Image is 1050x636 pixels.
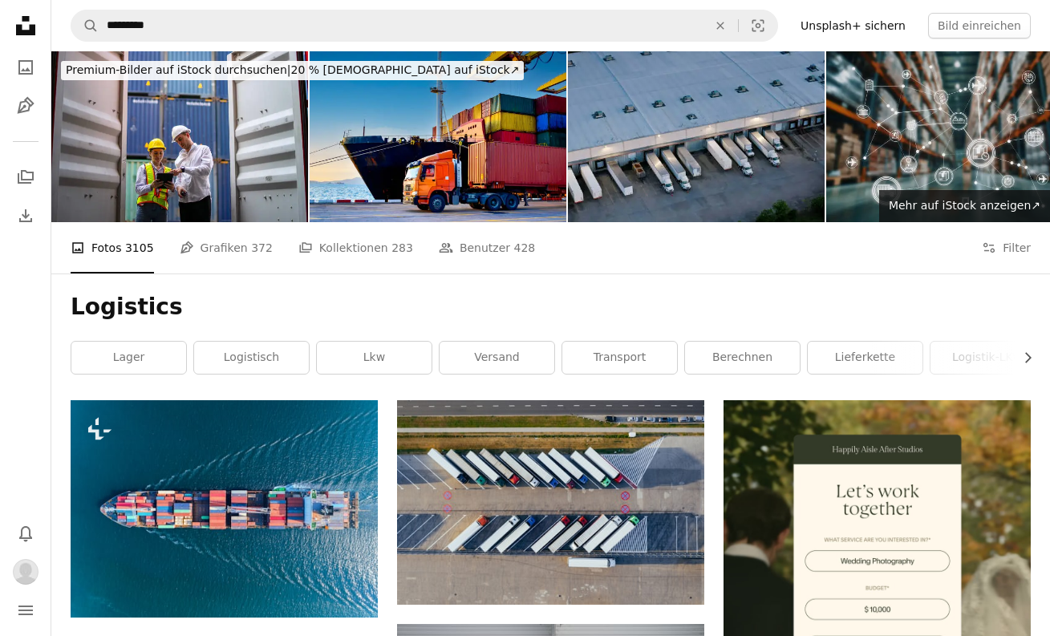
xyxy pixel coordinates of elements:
[251,239,273,257] span: 372
[10,200,42,232] a: Bisherige Downloads
[71,400,378,617] img: Luftbild Containerschiff mit Kranbrücke für Ladecontainer, Logistik Import Export, Versand oder T...
[562,342,677,374] a: Transport
[13,559,39,585] img: Avatar von Benutzer Renzo Meneghetti
[514,239,536,257] span: 428
[930,342,1045,374] a: Logistik-LKW
[791,13,915,38] a: Unsplash+ sichern
[1013,342,1031,374] button: Liste nach rechts verschieben
[10,594,42,626] button: Menü
[310,51,566,222] img: Truck carrying forty-foot container leaving port terminal with ship and quay crane on the backgro...
[440,342,554,374] a: Versand
[66,63,519,76] span: 20 % [DEMOGRAPHIC_DATA] auf iStock ↗
[180,222,273,273] a: Grafiken 372
[397,400,704,605] img: geparkte Lkw
[982,222,1031,273] button: Filter
[10,517,42,549] button: Benachrichtigungen
[51,51,308,222] img: Blue collar workers are working at container warehouse.
[928,13,1031,38] button: Bild einreichen
[568,51,825,222] img: Vogelperspektive von Lastwagen, die in einem Lagerhaus in Houston, Texas, geparkt sind
[739,10,777,41] button: Visuelle Suche
[703,10,738,41] button: Löschen
[10,51,42,83] a: Fotos
[391,239,413,257] span: 283
[71,293,1031,322] h1: Logistics
[298,222,413,273] a: Kollektionen 283
[397,495,704,509] a: geparkte Lkw
[51,51,533,90] a: Premium-Bilder auf iStock durchsuchen|20 % [DEMOGRAPHIC_DATA] auf iStock↗
[71,342,186,374] a: Lager
[879,190,1050,222] a: Mehr auf iStock anzeigen↗
[889,199,1040,212] span: Mehr auf iStock anzeigen ↗
[66,63,291,76] span: Premium-Bilder auf iStock durchsuchen |
[71,501,378,516] a: Luftbild Containerschiff mit Kranbrücke für Ladecontainer, Logistik Import Export, Versand oder T...
[10,556,42,588] button: Profil
[317,342,432,374] a: Lkw
[685,342,800,374] a: berechnen
[71,10,778,42] form: Finden Sie Bildmaterial auf der ganzen Webseite
[71,10,99,41] button: Unsplash suchen
[439,222,535,273] a: Benutzer 428
[10,90,42,122] a: Grafiken
[194,342,309,374] a: logistisch
[10,161,42,193] a: Kollektionen
[808,342,922,374] a: Lieferkette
